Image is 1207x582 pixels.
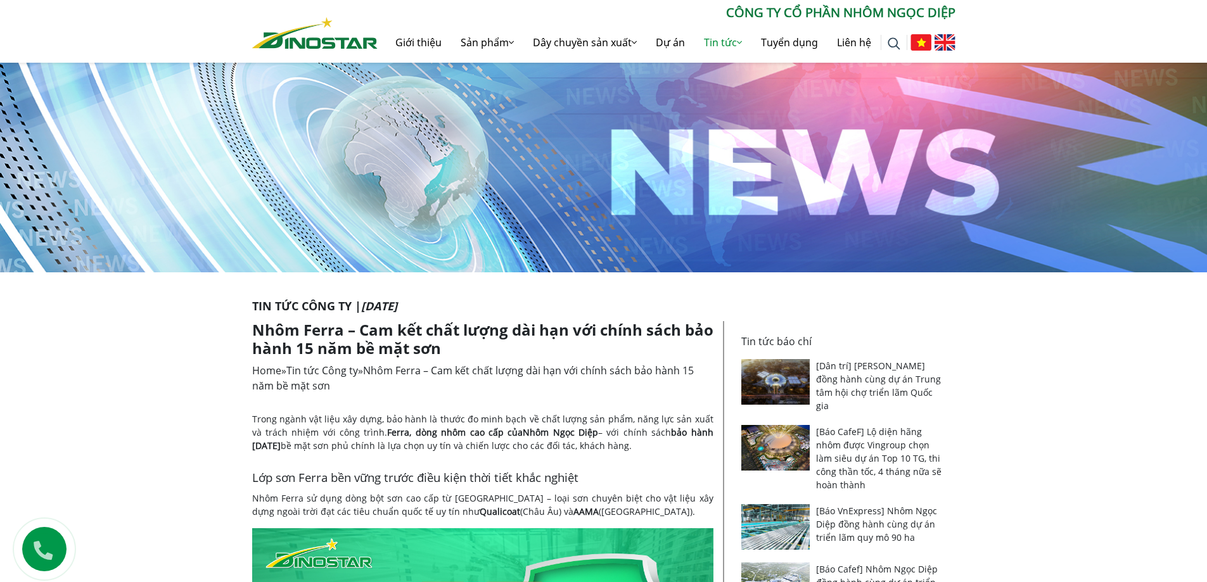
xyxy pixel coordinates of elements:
a: [Báo VnExpress] Nhôm Ngọc Diệp đồng hành cùng dự án triển lãm quy mô 90 ha [816,505,937,543]
h1: Nhôm Ferra – Cam kết chất lượng dài hạn với chính sách bảo hành 15 năm bề mặt sơn [252,321,713,358]
a: Nhôm Ngọc Diệp [523,426,598,438]
img: [Báo CafeF] Lộ diện hãng nhôm được Vingroup chọn làm siêu dự án Top 10 TG, thi công thần tốc, 4 t... [741,425,810,471]
a: Tuyển dụng [751,22,827,63]
strong: bảo hành [DATE] [252,426,713,452]
p: CÔNG TY CỔ PHẦN NHÔM NGỌC DIỆP [378,3,955,22]
img: Tiếng Việt [910,34,931,51]
span: Nhôm Ferra – Cam kết chất lượng dài hạn với chính sách bảo hành 15 năm bề mặt sơn [252,364,694,393]
a: Tin tức Công ty [286,364,358,377]
strong: Qualicoat [480,505,520,517]
strong: AAMA [573,505,599,517]
img: Nhôm Dinostar [252,17,378,49]
img: [Báo VnExpress] Nhôm Ngọc Diệp đồng hành cùng dự án triển lãm quy mô 90 ha [741,504,810,550]
p: Tin tức Công ty | [252,298,955,315]
img: search [888,37,900,50]
a: [Dân trí] [PERSON_NAME] đồng hành cùng dự án Trung tâm hội chợ triển lãm Quốc gia [816,360,941,412]
p: Trong ngành vật liệu xây dựng, bảo hành là thước đo minh bạch về chất lượng sản phẩm, năng lực sả... [252,412,713,452]
span: » » [252,364,694,393]
strong: Ferra, dòng nhôm cao cấp của [387,426,598,438]
a: [Báo CafeF] Lộ diện hãng nhôm được Vingroup chọn làm siêu dự án Top 10 TG, thi công thần tốc, 4 t... [816,426,942,491]
a: Sản phẩm [451,22,523,63]
img: [Dân trí] Nhôm Ngọc Diệp đồng hành cùng dự án Trung tâm hội chợ triển lãm Quốc gia [741,359,810,405]
a: Liên hệ [827,22,881,63]
i: [DATE] [361,298,397,313]
a: Giới thiệu [386,22,451,63]
span: Lớp sơn Ferra bền vững trước điều kiện thời tiết khắc nghiệt [252,469,578,485]
a: Dự án [646,22,694,63]
a: Tin tức [694,22,751,63]
a: Dây chuyền sản xuất [523,22,646,63]
img: English [935,34,955,51]
p: Nhôm Ferra sử dụng dòng bột sơn cao cấp từ [GEOGRAPHIC_DATA] – loại sơn chuyên biệt cho vật liệu ... [252,491,713,518]
a: Home [252,364,281,377]
p: Tin tức báo chí [741,334,948,349]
